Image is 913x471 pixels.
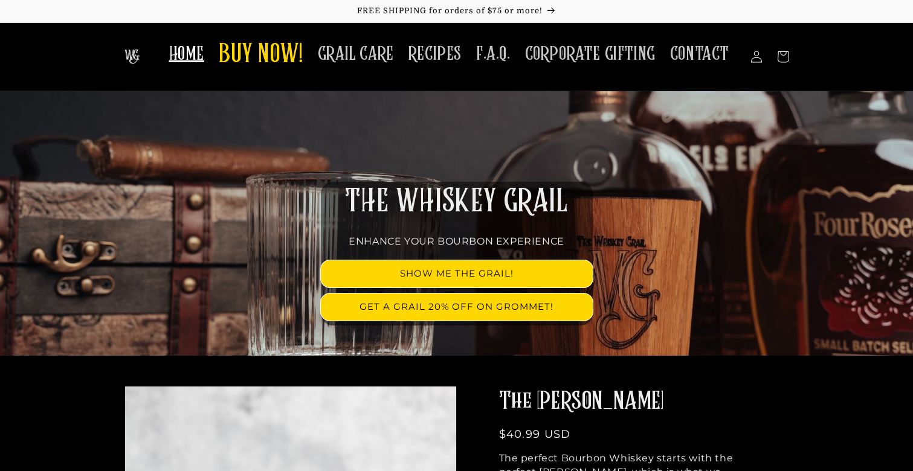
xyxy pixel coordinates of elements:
[162,35,211,73] a: HOME
[476,42,511,66] span: F.A.Q.
[12,6,901,16] p: FREE SHIPPING for orders of $75 or more!
[349,235,564,247] span: ENHANCE YOUR BOURBON EXPERIENCE
[469,35,518,73] a: F.A.Q.
[499,386,747,417] h2: The [PERSON_NAME]
[311,35,401,73] a: GRAIL CARE
[345,186,567,217] span: THE WHISKEY GRAIL
[124,50,140,64] img: The Whiskey Grail
[670,42,729,66] span: CONTACT
[321,293,593,321] a: GET A GRAIL 20% OFF ON GROMMET!
[499,428,571,441] span: $40.99 USD
[401,35,469,73] a: RECIPES
[219,39,303,72] span: BUY NOW!
[525,42,656,66] span: CORPORATE GIFTING
[408,42,462,66] span: RECIPES
[663,35,737,73] a: CONTACT
[321,260,593,287] a: SHOW ME THE GRAIL!
[518,35,663,73] a: CORPORATE GIFTING
[211,31,311,79] a: BUY NOW!
[318,42,394,66] span: GRAIL CARE
[169,42,204,66] span: HOME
